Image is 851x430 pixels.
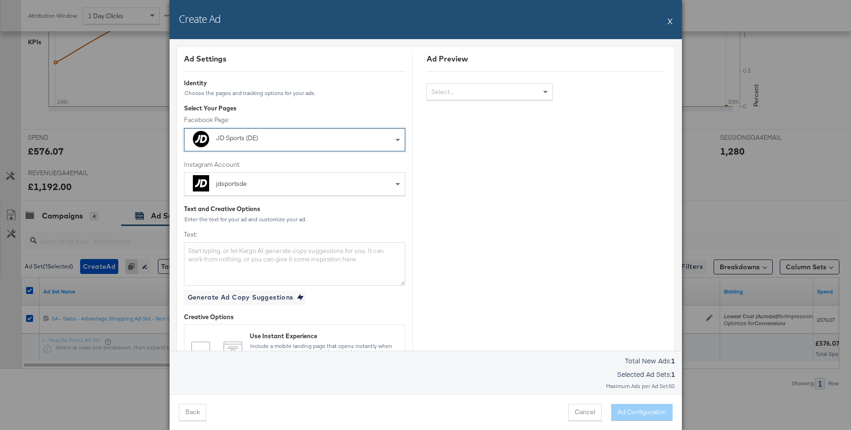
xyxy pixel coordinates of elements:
[177,356,675,365] p: Total New Ads:
[179,12,220,26] h2: Create Ad
[216,134,331,143] div: JD Sports (DE)
[671,356,675,365] strong: 1
[568,404,602,421] button: Cancel
[179,404,206,421] button: Back
[427,54,664,64] div: Ad Preview
[250,343,398,369] div: Include a mobile landing page that opens instantly when someone interacts with your ad and track ...
[667,12,673,30] button: X
[177,369,675,379] p: Selected Ad Sets:
[188,292,293,303] div: Generate Ad Copy Suggestions
[184,313,405,321] div: Creative Options
[427,84,552,100] div: Select...
[184,205,405,213] div: Text and Creative Options
[184,230,405,239] label: Text:
[184,116,405,124] label: Facebook Page:
[184,90,405,96] div: Choose the pages and tracking options for your ads.
[184,216,405,223] div: Enter the text for your ad and customize your ad.
[184,54,282,64] div: Ad Settings
[250,332,398,341] div: Use Instant Experience
[671,369,675,379] strong: 1
[184,160,405,169] label: Instagram Account:
[184,290,306,305] button: Generate Ad Copy Suggestions
[184,104,405,113] div: Select Your Pages
[216,179,247,189] div: jdsportsde
[184,79,405,88] div: Identity
[177,383,675,389] div: Maximum Ads per Ad Set: 50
